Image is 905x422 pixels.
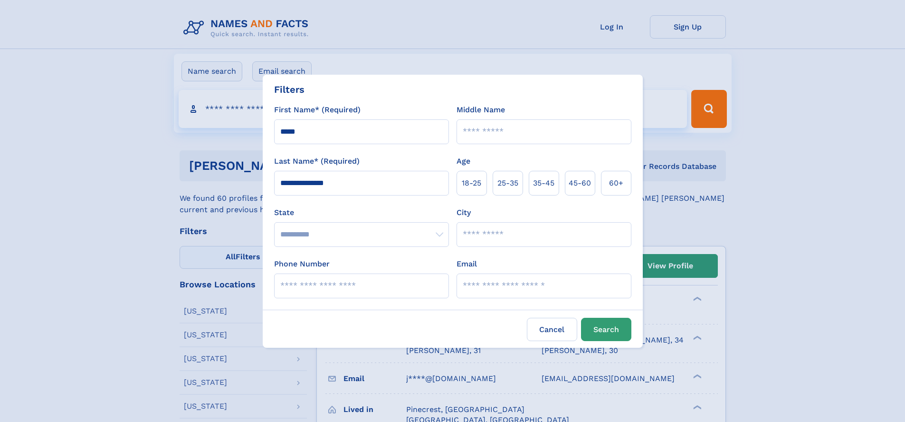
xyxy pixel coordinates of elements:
[274,82,305,97] div: Filters
[457,207,471,218] label: City
[533,177,554,189] span: 35‑45
[569,177,591,189] span: 45‑60
[497,177,518,189] span: 25‑35
[462,177,481,189] span: 18‑25
[274,156,360,167] label: Last Name* (Required)
[457,156,470,167] label: Age
[581,318,631,341] button: Search
[457,258,477,270] label: Email
[527,318,577,341] label: Cancel
[274,207,449,218] label: State
[274,104,361,116] label: First Name* (Required)
[609,177,623,189] span: 60+
[274,258,330,270] label: Phone Number
[457,104,505,116] label: Middle Name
